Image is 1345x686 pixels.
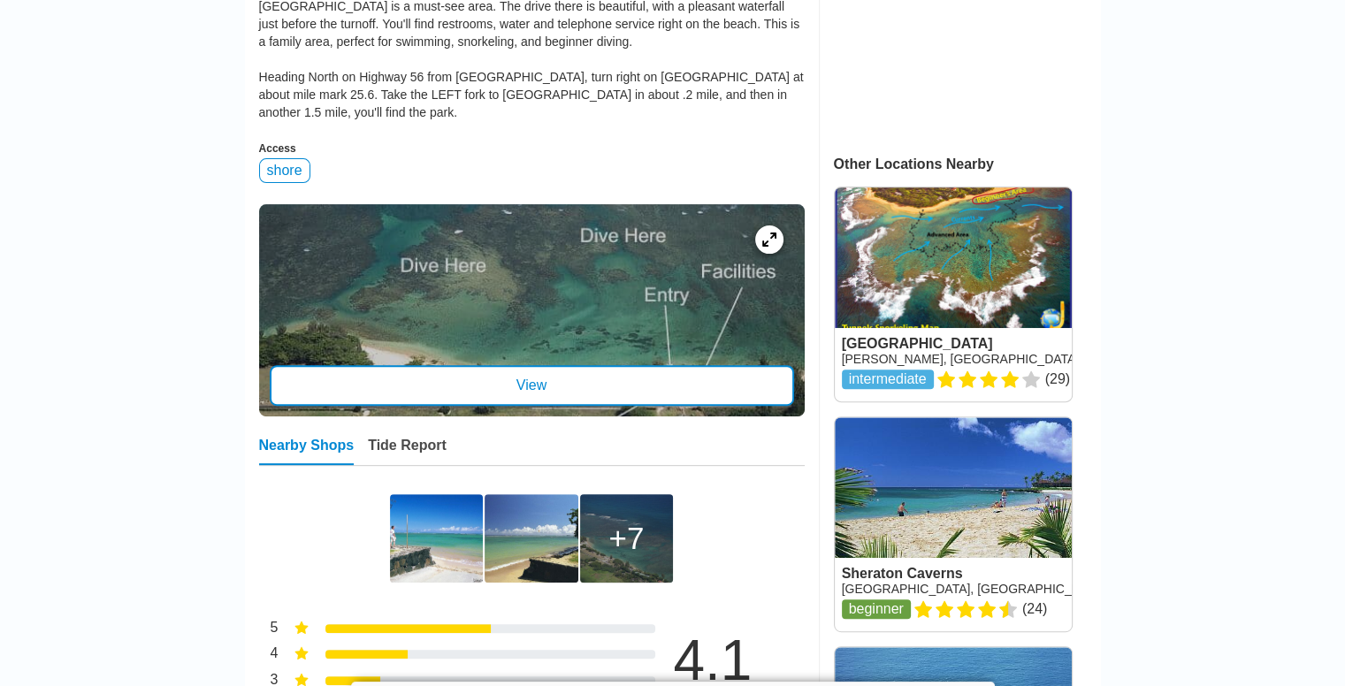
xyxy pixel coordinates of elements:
[485,494,577,583] img: Anini Beach
[608,521,644,556] div: 7
[259,204,805,416] a: entry mapView
[834,156,1101,172] div: Other Locations Nearby
[259,618,279,641] div: 5
[368,438,447,465] div: Tide Report
[259,142,805,155] div: Access
[270,365,794,406] div: View
[259,644,279,667] div: 4
[259,438,355,465] div: Nearby Shops
[390,494,483,583] img: Here is one of the entry points; other entries may be made on several sandy beach locations.
[259,158,310,183] div: shore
